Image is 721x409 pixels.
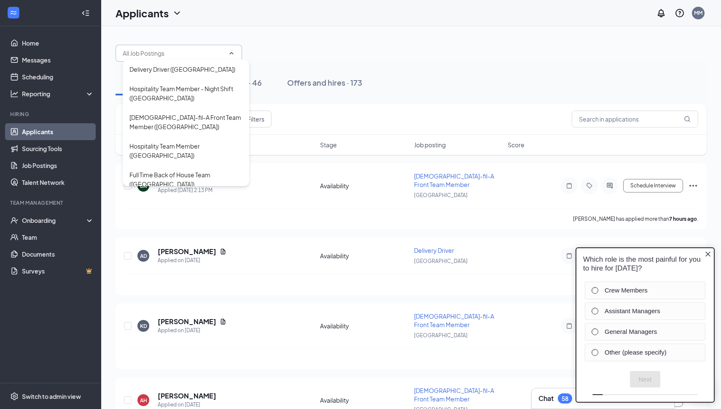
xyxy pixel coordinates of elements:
a: Messages [22,51,94,68]
svg: ChevronUp [228,50,235,57]
div: AD [140,252,147,260]
svg: ChevronDown [172,8,182,18]
a: Scheduling [22,68,94,85]
div: Hospitality Team Member ([GEOGRAPHIC_DATA]) [129,141,242,160]
iframe: Sprig User Feedback Dialog [569,239,721,409]
a: SurveysCrown [22,263,94,279]
svg: Analysis [10,89,19,98]
input: Search in applications [572,111,698,127]
div: Hiring [10,111,92,118]
div: AH [140,397,147,404]
div: KD [140,322,147,330]
svg: Document [220,248,226,255]
span: Delivery Driver [414,246,454,254]
svg: Note [564,182,574,189]
span: Stage [320,141,337,149]
span: Score [508,141,525,149]
span: [DEMOGRAPHIC_DATA]-fil-A Front Team Member [414,387,494,403]
div: Availability [320,181,409,190]
div: Availability [320,322,409,330]
span: Job posting [414,141,446,149]
div: Switch to admin view [22,392,81,401]
div: Team Management [10,199,92,206]
button: Filter Filters [229,111,272,127]
a: Sourcing Tools [22,140,94,157]
input: All Job Postings [123,49,225,58]
svg: Note [564,322,574,329]
div: Full Time Back of House Team ([GEOGRAPHIC_DATA]) [129,170,242,189]
a: Talent Network [22,174,94,191]
span: [GEOGRAPHIC_DATA] [414,192,468,198]
a: Team [22,229,94,246]
svg: Collapse [81,9,90,17]
h5: [PERSON_NAME] [158,391,216,401]
div: Delivery Driver ([GEOGRAPHIC_DATA]) [129,65,235,74]
h1: Applicants [116,6,169,20]
div: 58 [562,395,568,402]
div: Availability [320,252,409,260]
a: Job Postings [22,157,94,174]
div: Offers and hires · 173 [287,77,362,88]
a: Applicants [22,123,94,140]
svg: Ellipses [688,181,698,191]
div: [DEMOGRAPHIC_DATA]-fil-A Front Team Member ([GEOGRAPHIC_DATA]) [129,113,242,131]
svg: QuestionInfo [675,8,685,18]
svg: MagnifyingGlass [684,116,691,122]
div: Applied on [DATE] [158,401,216,409]
span: [DEMOGRAPHIC_DATA]-fil-A Front Team Member [414,312,494,328]
div: MM [694,9,702,16]
a: Documents [22,246,94,263]
svg: Tag [584,182,595,189]
svg: Document [220,318,226,325]
h3: Chat [538,394,554,403]
svg: UserCheck [10,216,19,225]
svg: ActiveChat [605,182,615,189]
svg: WorkstreamLogo [9,8,18,17]
b: 7 hours ago [669,216,697,222]
p: [PERSON_NAME] has applied more than . [573,215,698,222]
svg: Notifications [656,8,666,18]
div: Availability [320,396,409,404]
span: [GEOGRAPHIC_DATA] [414,332,468,339]
div: Applied [DATE] 2:13 PM [158,186,226,195]
div: Onboarding [22,216,87,225]
h5: [PERSON_NAME] [158,317,216,326]
div: Applied on [DATE] [158,256,226,265]
span: [DEMOGRAPHIC_DATA]-fil-A Front Team Member [414,172,494,188]
svg: Settings [10,392,19,401]
svg: Note [564,252,574,259]
div: Applied on [DATE] [158,326,226,335]
span: [GEOGRAPHIC_DATA] [414,258,468,264]
h5: [PERSON_NAME] [158,247,216,256]
button: Schedule Interview [623,179,683,192]
a: Home [22,35,94,51]
div: Reporting [22,89,94,98]
div: Hospitality Team Member - Night Shift ([GEOGRAPHIC_DATA]) [129,84,242,103]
